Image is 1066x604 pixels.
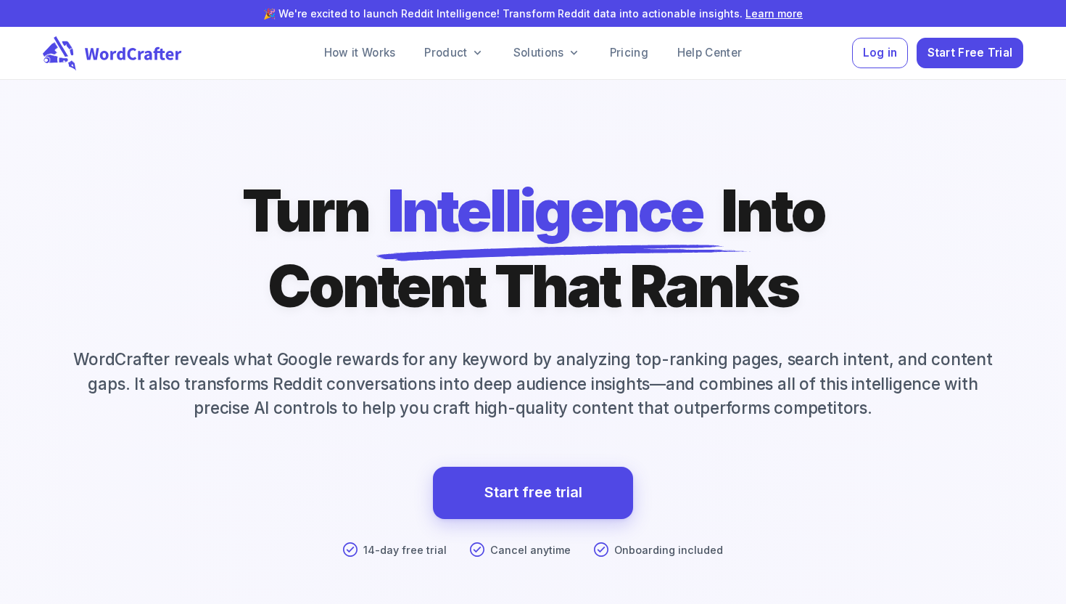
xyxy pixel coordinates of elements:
button: Start Free Trial [917,38,1023,69]
span: Log in [863,44,898,63]
span: Start Free Trial [927,44,1013,63]
a: Solutions [502,38,592,68]
p: Cancel anytime [490,542,571,558]
p: Onboarding included [614,542,723,558]
a: Start free trial [484,480,582,505]
a: Learn more [745,7,803,20]
span: Intelligence [387,173,703,248]
a: Product [413,38,495,68]
p: 🎉 We're excited to launch Reddit Intelligence! Transform Reddit data into actionable insights. [23,6,1043,21]
a: Start free trial [433,467,633,519]
p: 14-day free trial [363,542,447,558]
button: Log in [852,38,908,69]
a: Help Center [666,38,753,68]
h1: Turn Into Content That Ranks [242,173,825,324]
a: How it Works [313,38,408,68]
p: WordCrafter reveals what Google rewards for any keyword by analyzing top-ranking pages, search in... [43,347,1023,420]
a: Pricing [598,38,660,68]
